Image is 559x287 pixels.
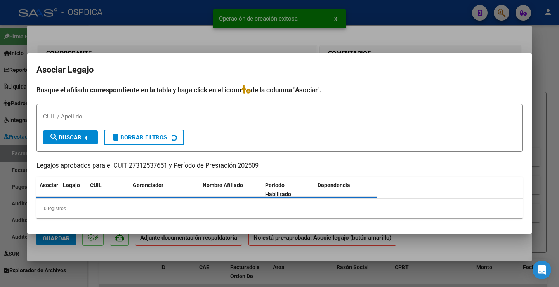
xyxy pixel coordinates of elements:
span: Borrar Filtros [111,134,167,141]
mat-icon: search [49,132,59,142]
span: Legajo [63,182,80,188]
button: Borrar Filtros [104,130,184,145]
div: Open Intercom Messenger [533,261,551,279]
span: Nombre Afiliado [203,182,243,188]
datatable-header-cell: CUIL [87,177,130,203]
button: Buscar [43,130,98,144]
span: Dependencia [318,182,350,188]
mat-icon: delete [111,132,120,142]
h2: Asociar Legajo [36,63,523,77]
span: Periodo Habilitado [265,182,291,197]
span: CUIL [90,182,102,188]
datatable-header-cell: Periodo Habilitado [262,177,314,203]
datatable-header-cell: Legajo [60,177,87,203]
span: Gerenciador [133,182,163,188]
datatable-header-cell: Dependencia [314,177,377,203]
datatable-header-cell: Gerenciador [130,177,200,203]
h4: Busque el afiliado correspondiente en la tabla y haga click en el ícono de la columna "Asociar". [36,85,523,95]
span: Asociar [40,182,58,188]
p: Legajos aprobados para el CUIT 27312537651 y Período de Prestación 202509 [36,161,523,171]
span: Buscar [49,134,82,141]
datatable-header-cell: Asociar [36,177,60,203]
div: 0 registros [36,199,523,218]
datatable-header-cell: Nombre Afiliado [200,177,262,203]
